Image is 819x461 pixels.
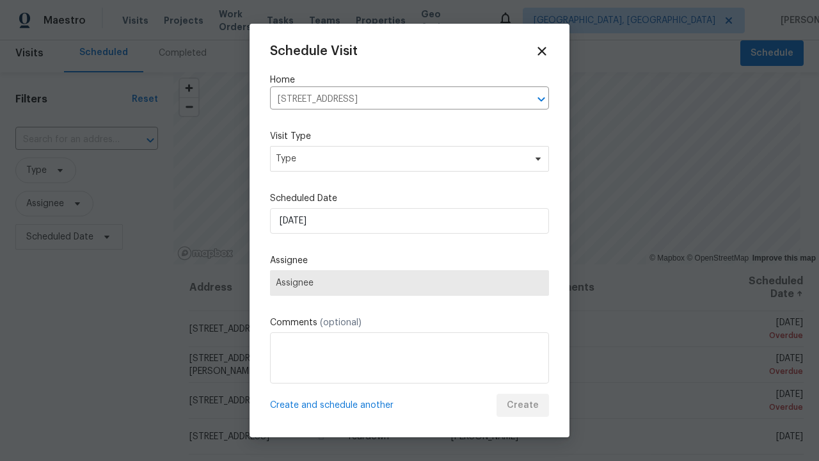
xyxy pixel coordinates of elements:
[276,152,525,165] span: Type
[276,278,543,288] span: Assignee
[532,90,550,108] button: Open
[320,318,362,327] span: (optional)
[270,399,394,412] span: Create and schedule another
[270,208,549,234] input: M/D/YYYY
[270,316,549,329] label: Comments
[270,254,549,267] label: Assignee
[270,45,358,58] span: Schedule Visit
[270,130,549,143] label: Visit Type
[270,74,549,86] label: Home
[270,192,549,205] label: Scheduled Date
[535,44,549,58] span: Close
[270,90,513,109] input: Enter in an address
